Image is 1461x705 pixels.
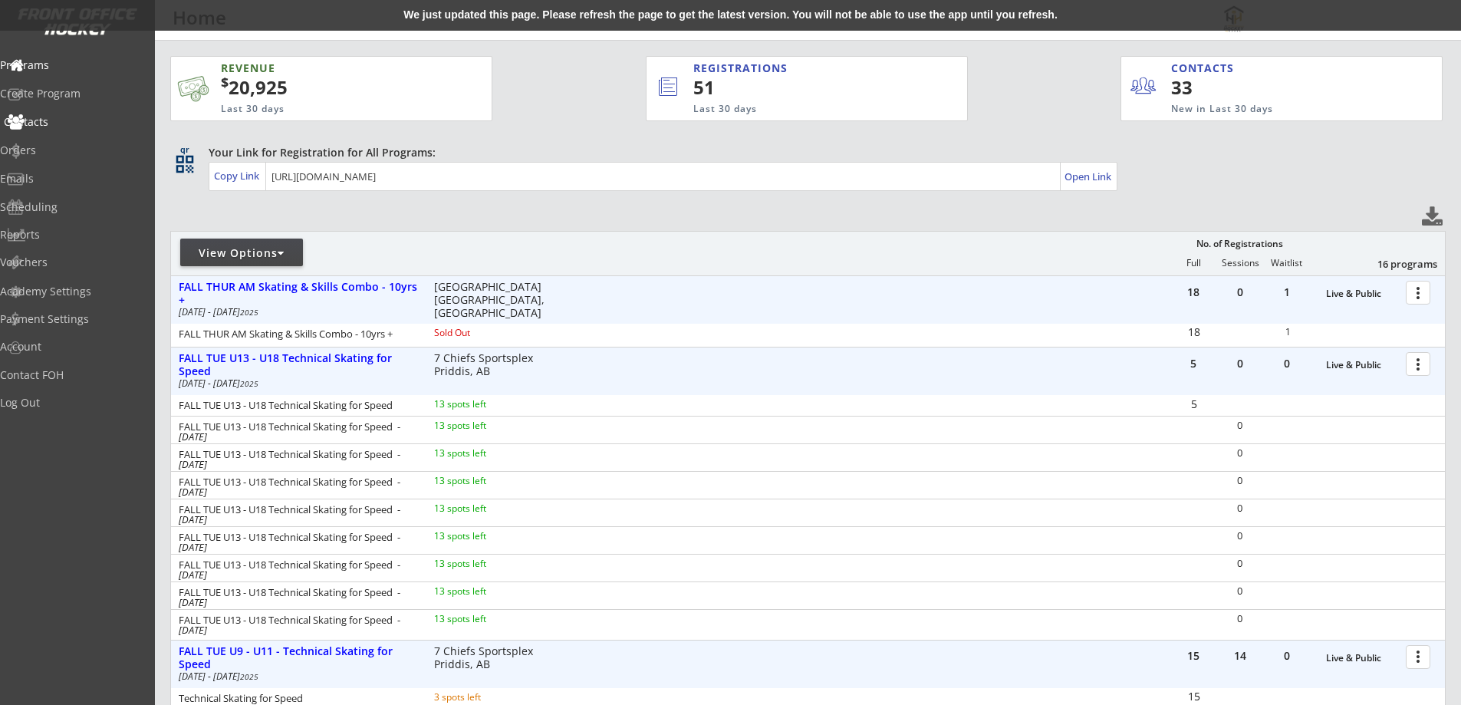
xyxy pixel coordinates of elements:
div: FALL THUR AM Skating & Skills Combo - 10yrs + [179,281,418,307]
div: 13 spots left [434,559,533,568]
div: Technical Skating for Speed [179,693,413,703]
div: Your Link for Registration for All Programs: [209,145,1398,160]
div: Open Link [1064,170,1113,183]
div: 13 spots left [434,476,533,486]
button: more_vert [1406,352,1430,376]
div: qr [175,145,193,155]
div: Last 30 days [221,103,417,116]
div: 0 [1217,476,1262,486]
div: Live & Public [1326,360,1398,371]
div: 20,925 [221,74,443,100]
div: View Options [180,245,303,261]
div: CONTACTS [1171,61,1241,76]
div: 0 [1217,614,1262,624]
button: more_vert [1406,281,1430,305]
div: 15 [1171,691,1216,702]
div: 0 [1217,531,1262,541]
div: 7 Chiefs Sportsplex Priddis, AB [434,645,554,671]
div: 33 [1171,74,1265,100]
div: 0 [1217,558,1262,568]
em: 2025 [240,307,258,318]
div: Full [1170,258,1216,268]
div: 5 [1170,358,1216,369]
div: 0 [1217,358,1263,369]
div: FALL TUE U13 - U18 Technical Skating for Speed - [179,532,413,552]
div: FALL TUE U13 - U18 Technical Skating for Speed - [179,505,413,525]
div: Live & Public [1326,288,1398,299]
div: Last 30 days [693,103,904,116]
div: 13 spots left [434,532,533,541]
div: 7 Chiefs Sportsplex Priddis, AB [434,352,554,378]
button: more_vert [1406,645,1430,669]
div: 13 spots left [434,504,533,513]
div: Live & Public [1326,653,1398,664]
div: [DATE] - [DATE] [179,308,413,317]
div: FALL TUE U13 - U18 Technical Skating for Speed - [179,615,413,635]
em: [DATE] [179,457,207,471]
div: No. of Registrations [1192,239,1287,249]
div: 51 [693,74,916,100]
div: FALL TUE U9 - U11 - Technical Skating for Speed [179,645,418,671]
div: 18 [1171,327,1216,338]
div: 0 [1217,287,1263,298]
div: [DATE] - [DATE] [179,379,413,388]
div: 0 [1264,651,1310,661]
div: 16 programs [1357,257,1437,271]
div: 0 [1217,503,1262,513]
div: 0 [1217,448,1262,458]
div: FALL TUE U13 - U18 Technical Skating for Speed - [179,450,413,469]
div: FALL TUE U13 - U18 Technical Skating for Speed - [179,588,413,608]
em: [DATE] [179,623,207,637]
em: [DATE] [179,512,207,526]
em: [DATE] [179,568,207,581]
div: 13 spots left [434,421,533,430]
button: qr_code [173,153,196,176]
em: [DATE] [179,430,207,443]
div: Contacts [4,117,142,127]
div: [GEOGRAPHIC_DATA] [GEOGRAPHIC_DATA], [GEOGRAPHIC_DATA] [434,281,554,319]
div: 3 spots left [434,693,533,702]
div: 5 [1171,399,1216,410]
div: 14 [1217,651,1263,661]
div: 13 spots left [434,449,533,458]
div: FALL TUE U13 - U18 Technical Skating for Speed [179,352,418,378]
em: [DATE] [179,485,207,499]
div: 0 [1264,358,1310,369]
sup: $ [221,73,229,91]
div: Sold Out [434,328,533,338]
div: REGISTRATIONS [693,61,896,76]
div: New in Last 30 days [1171,103,1371,116]
div: 13 spots left [434,587,533,596]
div: FALL TUE U13 - U18 Technical Skating for Speed - [179,422,413,442]
div: Waitlist [1263,258,1309,268]
div: REVENUE [221,61,417,76]
div: 15 [1170,651,1216,661]
div: [DATE] - [DATE] [179,672,413,681]
a: Open Link [1064,166,1113,187]
em: [DATE] [179,595,207,609]
div: 1 [1265,328,1311,337]
em: [DATE] [179,540,207,554]
div: 0 [1217,420,1262,430]
div: FALL TUE U13 - U18 Technical Skating for Speed [179,400,413,410]
div: Sessions [1217,258,1263,268]
div: 18 [1170,287,1216,298]
div: 13 spots left [434,400,533,409]
div: Copy Link [214,169,262,183]
div: 13 spots left [434,614,533,624]
div: FALL TUE U13 - U18 Technical Skating for Speed - [179,560,413,580]
div: 0 [1217,586,1262,596]
div: 1 [1264,287,1310,298]
div: FALL TUE U13 - U18 Technical Skating for Speed - [179,477,413,497]
div: FALL THUR AM Skating & Skills Combo - 10yrs + [179,329,413,339]
em: 2025 [240,671,258,682]
em: 2025 [240,378,258,389]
